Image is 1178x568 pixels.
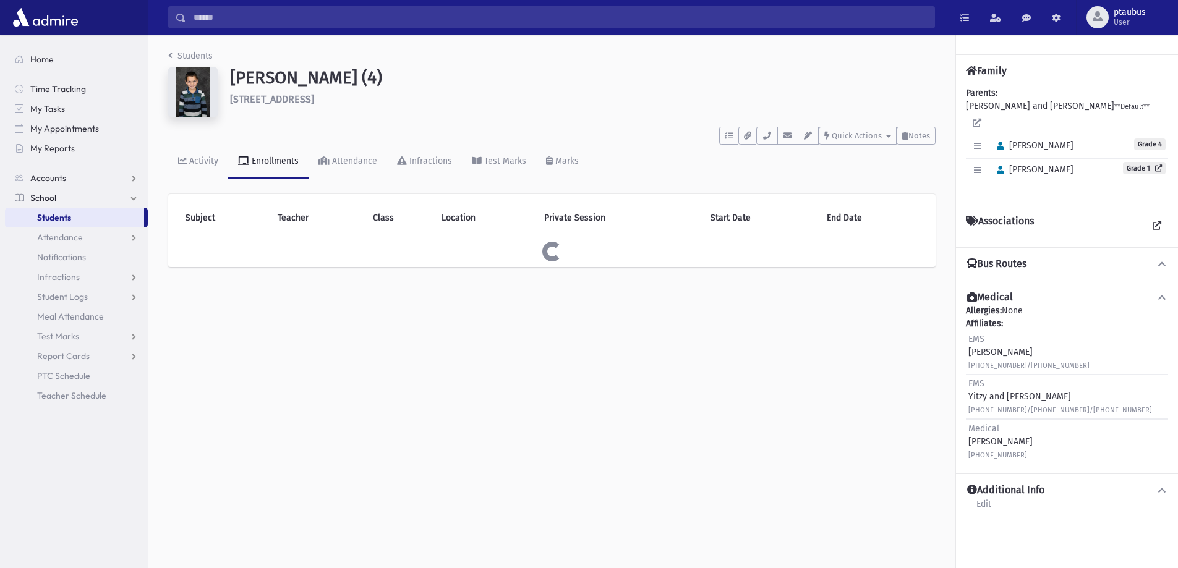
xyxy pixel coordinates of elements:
span: Accounts [30,172,66,184]
a: Test Marks [462,145,536,179]
span: Attendance [37,232,83,243]
a: Enrollments [228,145,309,179]
a: View all Associations [1146,215,1168,237]
b: Parents: [966,88,997,98]
h4: Bus Routes [967,258,1026,271]
div: Marks [553,156,579,166]
span: My Tasks [30,103,65,114]
a: Students [5,208,144,227]
h1: [PERSON_NAME] (4) [230,67,936,88]
th: Location [434,204,537,232]
a: My Reports [5,138,148,158]
span: Student Logs [37,291,88,302]
a: Notifications [5,247,148,267]
span: Infractions [37,271,80,282]
div: Enrollments [249,156,299,166]
a: Students [168,51,213,61]
button: Notes [897,127,936,145]
span: Grade 4 [1134,138,1166,150]
div: Yitzy and [PERSON_NAME] [968,377,1152,416]
a: Grade 1 [1123,162,1166,174]
th: Class [365,204,434,232]
b: Affiliates: [966,318,1003,329]
a: Activity [168,145,228,179]
img: AdmirePro [10,5,81,30]
span: Notifications [37,252,86,263]
div: Attendance [330,156,377,166]
span: PTC Schedule [37,370,90,381]
div: None [966,304,1168,464]
th: Start Date [703,204,819,232]
a: Infractions [387,145,462,179]
div: Activity [187,156,218,166]
a: Report Cards [5,346,148,366]
th: Private Session [537,204,703,232]
small: [PHONE_NUMBER] [968,451,1027,459]
div: [PERSON_NAME] and [PERSON_NAME] [966,87,1168,195]
a: PTC Schedule [5,366,148,386]
a: Accounts [5,168,148,188]
h4: Medical [967,291,1013,304]
div: Infractions [407,156,452,166]
a: Test Marks [5,326,148,346]
a: School [5,188,148,208]
a: Time Tracking [5,79,148,99]
a: Infractions [5,267,148,287]
a: Marks [536,145,589,179]
button: Additional Info [966,484,1168,497]
div: [PERSON_NAME] [968,333,1090,371]
b: Allergies: [966,305,1002,316]
span: Report Cards [37,350,90,362]
button: Bus Routes [966,258,1168,271]
span: Test Marks [37,331,79,342]
div: Test Marks [482,156,526,166]
a: Attendance [309,145,387,179]
a: Edit [976,497,992,519]
nav: breadcrumb [168,49,213,67]
a: Meal Attendance [5,307,148,326]
button: Quick Actions [819,127,897,145]
span: [PERSON_NAME] [991,164,1073,175]
th: Subject [178,204,270,232]
h4: Associations [966,215,1034,237]
small: [PHONE_NUMBER]/[PHONE_NUMBER]/[PHONE_NUMBER] [968,406,1152,414]
span: ptaubus [1114,7,1146,17]
span: Home [30,54,54,65]
span: User [1114,17,1146,27]
span: Teacher Schedule [37,390,106,401]
a: My Appointments [5,119,148,138]
a: Student Logs [5,287,148,307]
a: Attendance [5,227,148,247]
span: EMS [968,378,984,389]
a: Home [5,49,148,69]
button: Medical [966,291,1168,304]
th: End Date [819,204,926,232]
a: Teacher Schedule [5,386,148,405]
th: Teacher [270,204,365,232]
span: School [30,192,56,203]
h4: Family [966,65,1007,77]
span: My Appointments [30,123,99,134]
small: [PHONE_NUMBER]/[PHONE_NUMBER] [968,362,1090,370]
h6: [STREET_ADDRESS] [230,93,936,105]
a: My Tasks [5,99,148,119]
span: Quick Actions [832,131,882,140]
span: Medical [968,423,999,434]
input: Search [186,6,934,28]
span: Students [37,212,71,223]
span: [PERSON_NAME] [991,140,1073,151]
div: [PERSON_NAME] [968,422,1033,461]
span: Time Tracking [30,83,86,95]
span: Notes [908,131,930,140]
span: Meal Attendance [37,311,104,322]
span: EMS [968,334,984,344]
h4: Additional Info [967,484,1044,497]
span: My Reports [30,143,75,154]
